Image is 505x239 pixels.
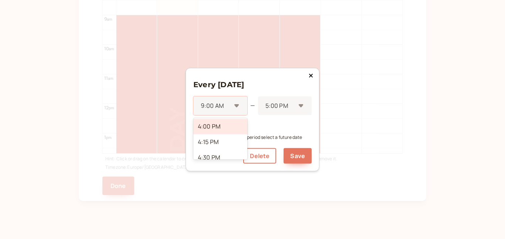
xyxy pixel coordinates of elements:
h3: Every [DATE] [193,78,312,90]
div: 4:30 PM [193,150,247,165]
div: 4:00 PM [193,119,247,134]
div: 4:15 PM [193,134,247,150]
iframe: Chat Widget [468,204,505,239]
button: Delete [243,148,276,164]
small: To create a non-recurring period select a future date [193,133,312,140]
div: — [250,101,255,110]
button: Save [284,148,312,164]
